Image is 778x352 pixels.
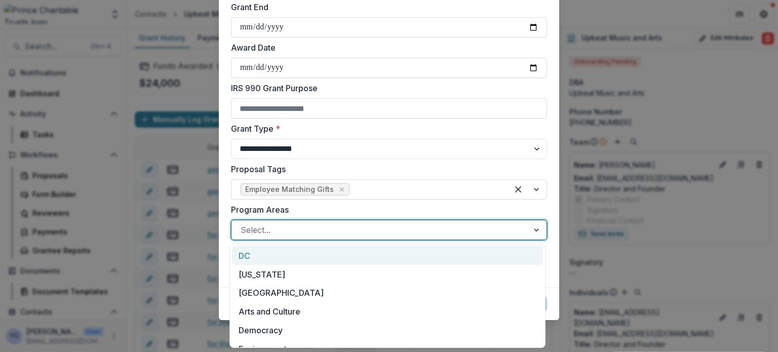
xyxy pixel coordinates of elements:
[232,284,543,302] div: [GEOGRAPHIC_DATA]
[231,82,541,94] label: IRS 990 Grant Purpose
[231,42,541,54] label: Award Date
[232,321,543,340] div: Democracy
[231,204,541,216] label: Program Areas
[337,184,347,194] div: Remove Employee Matching Gifts
[232,302,543,321] div: Arts and Culture
[232,265,543,284] div: [US_STATE]
[245,185,334,194] span: Employee Matching Gifts
[231,1,541,13] label: Grant End
[231,123,541,135] label: Grant Type
[232,246,543,265] div: DC
[231,163,541,175] label: Proposal Tags
[510,181,526,198] div: Clear selected options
